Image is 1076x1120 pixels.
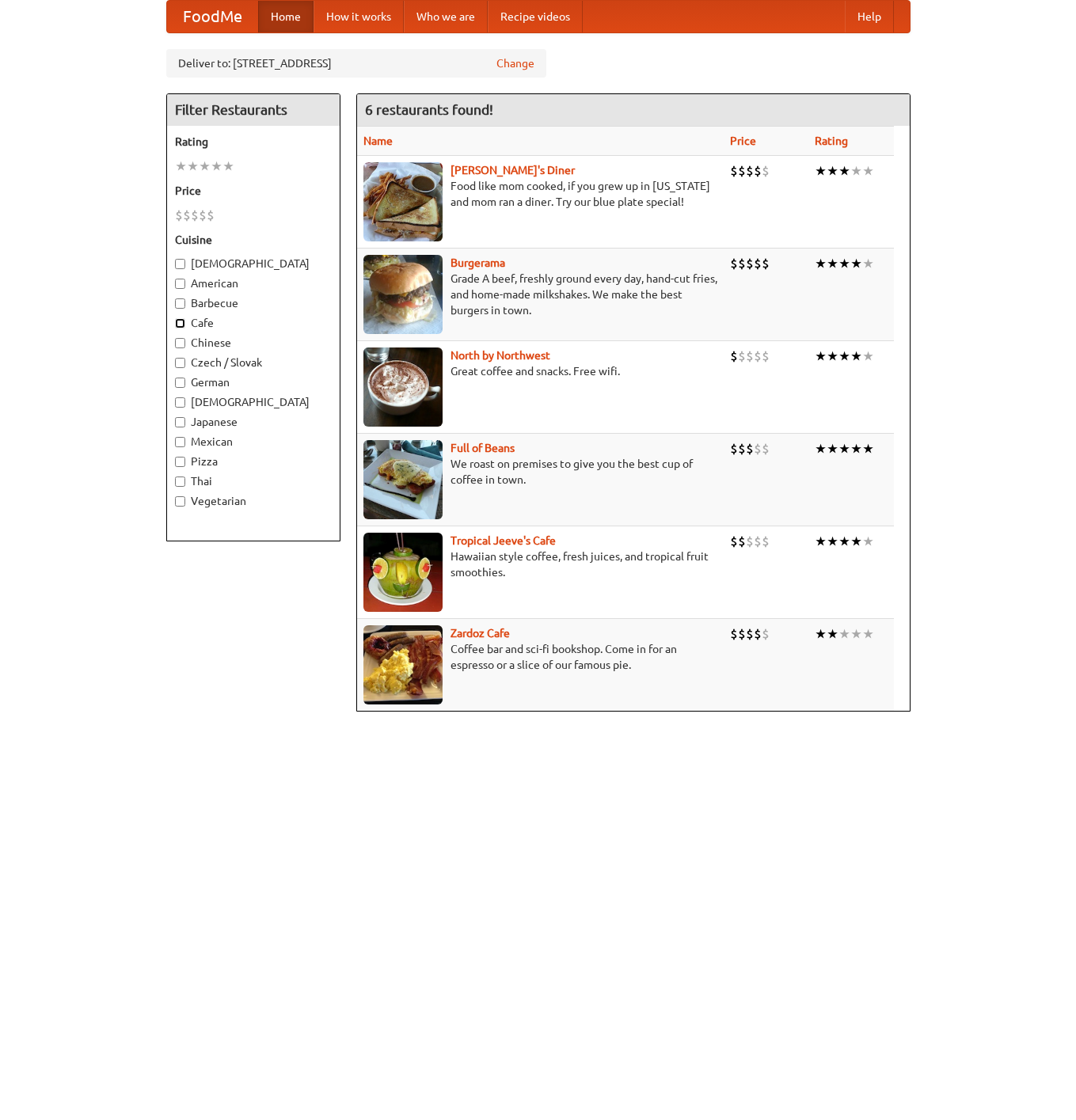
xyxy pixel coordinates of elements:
[175,275,332,291] label: American
[862,347,874,365] li: ★
[827,347,838,365] li: ★
[199,207,207,224] li: $
[815,347,827,365] li: ★
[451,442,515,454] a: Full of Beans
[175,256,332,271] label: [DEMOGRAPHIC_DATA]
[738,162,746,180] li: $
[815,625,827,643] li: ★
[363,363,717,379] p: Great coffee and snacks. Free wifi.
[175,259,185,269] input: [DEMOGRAPHIC_DATA]
[815,255,827,272] li: ★
[762,533,770,550] li: $
[363,533,443,612] img: jeeves.jpg
[496,55,534,71] a: Change
[175,378,185,388] input: German
[451,534,556,547] a: Tropical Jeeve's Cafe
[738,255,746,272] li: $
[850,347,862,365] li: ★
[207,207,215,224] li: $
[175,338,185,348] input: Chinese
[363,347,443,427] img: north.jpg
[762,255,770,272] li: $
[862,162,874,180] li: ★
[175,134,332,150] h5: Rating
[363,549,717,580] p: Hawaiian style coffee, fresh juices, and tropical fruit smoothies.
[838,625,850,643] li: ★
[762,162,770,180] li: $
[815,440,827,457] li: ★
[167,94,340,126] h4: Filter Restaurants
[862,625,874,643] li: ★
[363,162,443,241] img: sallys.jpg
[363,625,443,704] img: zardoz.jpg
[175,183,332,199] h5: Price
[175,358,185,368] input: Czech / Slovak
[183,207,191,224] li: $
[754,347,762,365] li: $
[175,473,332,489] label: Thai
[222,158,234,175] li: ★
[175,232,332,248] h5: Cuisine
[175,457,185,467] input: Pizza
[746,162,754,180] li: $
[746,255,754,272] li: $
[365,102,493,117] ng-pluralize: 6 restaurants found!
[363,456,717,488] p: We roast on premises to give you the best cup of coffee in town.
[815,135,848,147] a: Rating
[762,440,770,457] li: $
[762,625,770,643] li: $
[730,255,738,272] li: $
[191,207,199,224] li: $
[827,440,838,457] li: ★
[175,207,183,224] li: $
[175,158,187,175] li: ★
[175,496,185,507] input: Vegetarian
[850,533,862,550] li: ★
[451,349,550,362] a: North by Northwest
[488,1,583,32] a: Recipe videos
[363,440,443,519] img: beans.jpg
[838,533,850,550] li: ★
[166,49,546,78] div: Deliver to: [STREET_ADDRESS]
[175,414,332,430] label: Japanese
[746,440,754,457] li: $
[754,625,762,643] li: $
[730,625,738,643] li: $
[862,255,874,272] li: ★
[363,178,717,210] p: Food like mom cooked, if you grew up in [US_STATE] and mom ran a diner. Try our blue plate special!
[258,1,314,32] a: Home
[838,162,850,180] li: ★
[850,440,862,457] li: ★
[175,397,185,408] input: [DEMOGRAPHIC_DATA]
[827,255,838,272] li: ★
[850,625,862,643] li: ★
[838,440,850,457] li: ★
[762,347,770,365] li: $
[175,476,185,487] input: Thai
[754,162,762,180] li: $
[730,440,738,457] li: $
[175,279,185,289] input: American
[862,533,874,550] li: ★
[746,533,754,550] li: $
[175,454,332,469] label: Pizza
[199,158,211,175] li: ★
[175,355,332,370] label: Czech / Slovak
[730,347,738,365] li: $
[827,162,838,180] li: ★
[746,625,754,643] li: $
[211,158,222,175] li: ★
[187,158,199,175] li: ★
[175,298,185,309] input: Barbecue
[838,255,850,272] li: ★
[451,627,510,640] a: Zardoz Cafe
[730,135,756,147] a: Price
[314,1,404,32] a: How it works
[838,347,850,365] li: ★
[167,1,258,32] a: FoodMe
[175,374,332,390] label: German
